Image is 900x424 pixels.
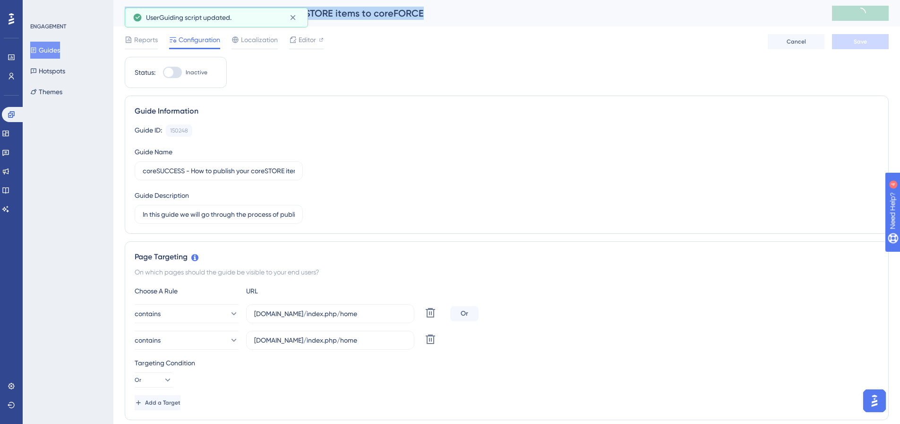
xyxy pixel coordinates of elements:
span: Need Help? [22,2,59,14]
span: Cancel [787,38,806,45]
div: Page Targeting [135,251,879,263]
input: Type your Guide’s Name here [143,166,295,176]
button: Themes [30,83,62,100]
div: Guide Description [135,190,189,201]
span: Add a Target [145,399,180,406]
button: Hotspots [30,62,65,79]
span: contains [135,335,161,346]
button: Guides [30,42,60,59]
span: Configuration [179,34,220,45]
button: Add a Target [135,395,180,410]
div: Guide Information [135,106,879,117]
span: Editor [299,34,316,45]
div: Status: [135,67,155,78]
span: Localization [241,34,278,45]
div: 150248 [170,127,188,134]
input: Type your Guide’s Description here [143,209,295,220]
button: Cancel [768,34,824,49]
button: contains [135,331,239,350]
div: Targeting Condition [135,357,879,369]
button: Or [135,372,172,388]
div: coreSUCCESS - How to publish your coreSTORE items to coreFORCE [125,7,808,20]
span: Reports [134,34,158,45]
span: Save [854,38,867,45]
span: contains [135,308,161,319]
input: yourwebsite.com/path [254,309,406,319]
div: ENGAGEMENT [30,23,66,30]
div: Guide ID: [135,124,162,137]
div: URL [246,285,350,297]
button: contains [135,304,239,323]
div: Guide Name [135,146,172,158]
div: On which pages should the guide be visible to your end users? [135,266,879,278]
button: Save [832,34,889,49]
input: yourwebsite.com/path [254,335,406,345]
span: Inactive [186,69,207,76]
span: Or [135,376,141,384]
span: UserGuiding script updated. [146,12,231,23]
iframe: UserGuiding AI Assistant Launcher [860,387,889,415]
div: 4 [66,5,69,12]
div: Choose A Rule [135,285,239,297]
div: Or [450,306,479,321]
